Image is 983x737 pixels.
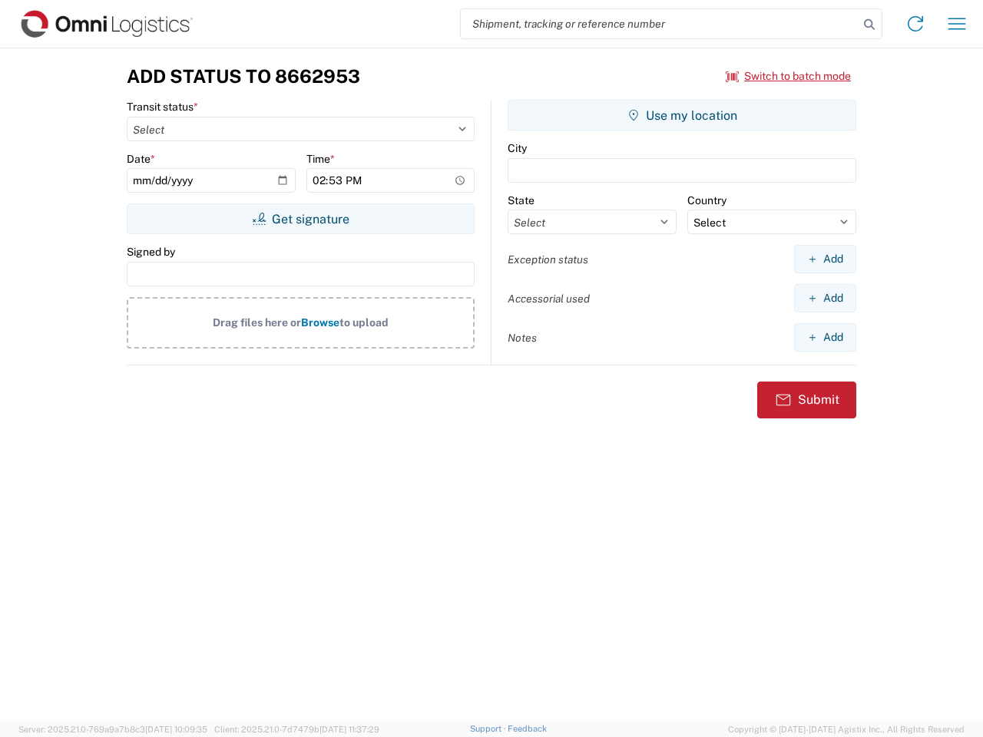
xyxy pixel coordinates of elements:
[461,9,859,38] input: Shipment, tracking or reference number
[18,725,207,734] span: Server: 2025.21.0-769a9a7b8c3
[508,253,588,266] label: Exception status
[127,152,155,166] label: Date
[508,141,527,155] label: City
[794,245,856,273] button: Add
[508,193,535,207] label: State
[726,64,851,89] button: Switch to batch mode
[301,316,339,329] span: Browse
[508,724,547,733] a: Feedback
[127,65,360,88] h3: Add Status to 8662953
[306,152,335,166] label: Time
[127,245,175,259] label: Signed by
[794,323,856,352] button: Add
[213,316,301,329] span: Drag files here or
[794,284,856,312] button: Add
[687,193,726,207] label: Country
[127,100,198,114] label: Transit status
[508,292,590,306] label: Accessorial used
[339,316,389,329] span: to upload
[508,331,537,345] label: Notes
[728,722,965,736] span: Copyright © [DATE]-[DATE] Agistix Inc., All Rights Reserved
[214,725,379,734] span: Client: 2025.21.0-7d7479b
[470,724,508,733] a: Support
[145,725,207,734] span: [DATE] 10:09:35
[319,725,379,734] span: [DATE] 11:37:29
[508,100,856,131] button: Use my location
[757,382,856,418] button: Submit
[127,203,475,234] button: Get signature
